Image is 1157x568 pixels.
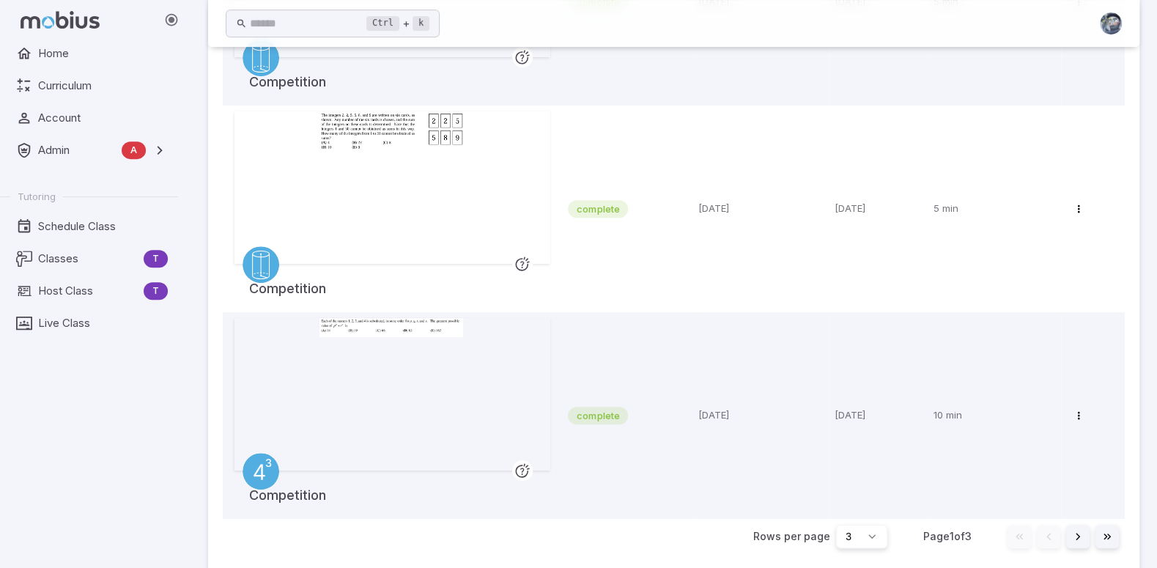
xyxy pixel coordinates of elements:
span: T [144,284,168,298]
span: A [122,143,146,158]
p: Rows per page [753,529,830,544]
p: 5 min [934,202,1055,216]
span: Tutoring [18,190,56,203]
span: T [144,251,168,266]
a: Exponents [243,453,279,490]
span: Host Class [38,283,138,299]
div: + [366,15,429,32]
p: [DATE] [835,408,922,423]
h5: Competition [249,264,326,299]
p: [DATE] [698,202,823,216]
span: complete [568,202,628,216]
span: Curriculum [38,78,168,94]
h5: Competition [249,471,326,506]
kbd: k [413,16,429,31]
span: Classes [38,251,138,267]
p: 10 min [934,408,1055,423]
a: Geometry 3D [243,40,279,76]
a: Geometry 3D [243,246,279,283]
span: Account [38,110,168,126]
h5: Competition [249,57,326,92]
kbd: Ctrl [366,16,399,31]
span: Admin [38,142,116,158]
span: complete [568,408,628,423]
span: Live Class [38,315,168,331]
span: Home [38,45,168,62]
p: [DATE] [835,202,922,216]
div: Page 1 of 3 [911,529,984,544]
p: [DATE] [698,408,823,423]
img: andrew.jpg [1100,12,1122,34]
span: Schedule Class [38,218,168,235]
